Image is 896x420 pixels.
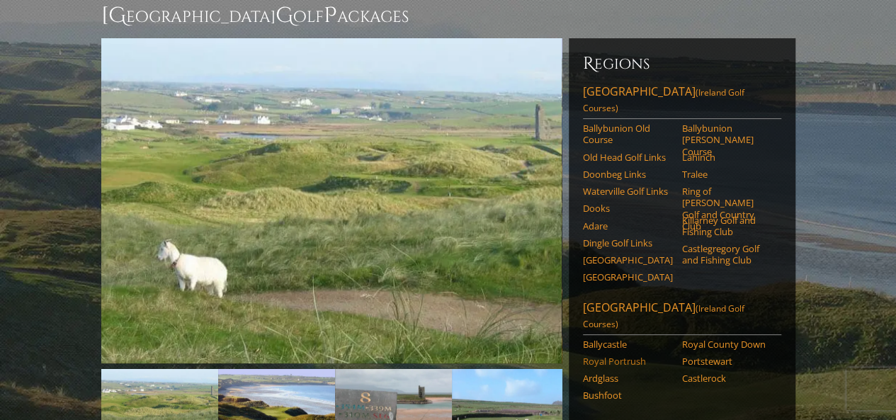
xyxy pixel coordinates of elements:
[583,220,673,232] a: Adare
[583,169,673,180] a: Doonbeg Links
[682,356,772,367] a: Portstewart
[583,237,673,249] a: Dingle Golf Links
[583,271,673,283] a: [GEOGRAPHIC_DATA]
[324,1,337,30] span: P
[583,86,744,114] span: (Ireland Golf Courses)
[276,1,293,30] span: G
[583,123,673,146] a: Ballybunion Old Course
[583,302,744,330] span: (Ireland Golf Courses)
[583,254,673,266] a: [GEOGRAPHIC_DATA]
[583,186,673,197] a: Waterville Golf Links
[682,243,772,266] a: Castlegregory Golf and Fishing Club
[682,152,772,163] a: Lahinch
[583,84,781,119] a: [GEOGRAPHIC_DATA](Ireland Golf Courses)
[682,373,772,384] a: Castlerock
[101,1,795,30] h1: [GEOGRAPHIC_DATA] olf ackages
[583,390,673,401] a: Bushfoot
[583,356,673,367] a: Royal Portrush
[583,203,673,214] a: Dooks
[682,215,772,238] a: Killarney Golf and Fishing Club
[583,152,673,163] a: Old Head Golf Links
[682,123,772,157] a: Ballybunion [PERSON_NAME] Course
[583,339,673,350] a: Ballycastle
[583,300,781,335] a: [GEOGRAPHIC_DATA](Ireland Golf Courses)
[682,169,772,180] a: Tralee
[583,52,781,75] h6: Regions
[583,373,673,384] a: Ardglass
[682,339,772,350] a: Royal County Down
[682,186,772,232] a: Ring of [PERSON_NAME] Golf and Country Club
